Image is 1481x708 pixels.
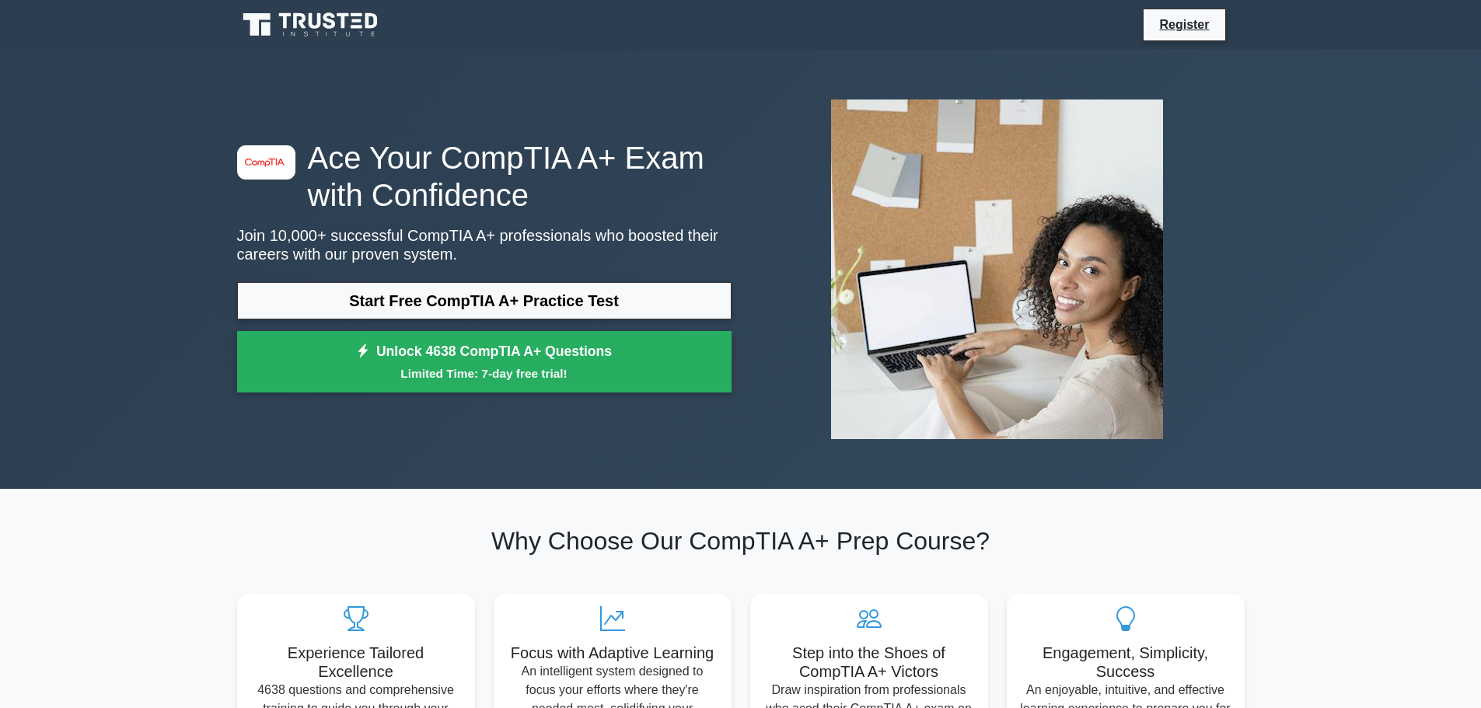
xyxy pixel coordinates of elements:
[237,526,1245,556] h2: Why Choose Our CompTIA A+ Prep Course?
[237,282,732,319] a: Start Free CompTIA A+ Practice Test
[237,331,732,393] a: Unlock 4638 CompTIA A+ QuestionsLimited Time: 7-day free trial!
[1019,643,1232,681] h5: Engagement, Simplicity, Success
[237,139,732,214] h1: Ace Your CompTIA A+ Exam with Confidence
[763,643,976,681] h5: Step into the Shoes of CompTIA A+ Victors
[237,226,732,263] p: Join 10,000+ successful CompTIA A+ professionals who boosted their careers with our proven system.
[250,643,463,681] h5: Experience Tailored Excellence
[257,364,712,382] small: Limited Time: 7-day free trial!
[1150,15,1218,34] a: Register
[506,643,719,662] h5: Focus with Adaptive Learning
